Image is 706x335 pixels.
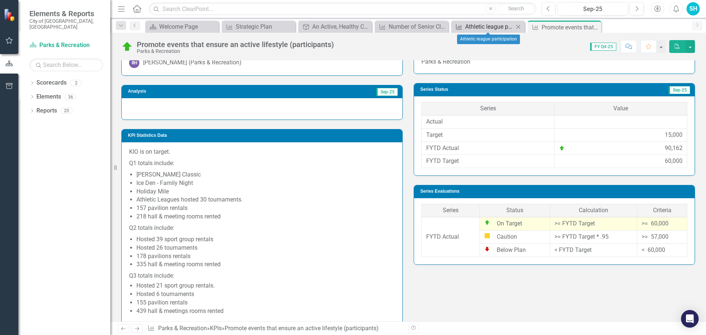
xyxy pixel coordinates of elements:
small: City of [GEOGRAPHIC_DATA], [GEOGRAPHIC_DATA] [29,18,103,30]
li: 157 pavilion rentals [136,204,395,213]
button: Sep-25 [557,2,628,15]
div: Athletic league participation [457,35,520,44]
h3: Series Evaluations [420,189,691,194]
p: Q2 totals include: [129,222,395,234]
th: Calculation [550,204,637,217]
li: 155 pavilion rentals [136,299,395,307]
div: 60,000 [665,157,682,165]
div: Strategic Plan [236,22,293,31]
span: Sep-25 [668,86,690,94]
div: » » [147,324,403,333]
td: < FYTD Target [550,243,637,257]
li: 218 hall & meeting rooms rented [136,213,395,221]
td: Actual [422,115,555,128]
img: On Target [484,220,490,225]
div: [PERSON_NAME] (Parks & Recreation) [143,58,242,67]
span: FY Q4-25 [590,43,616,51]
td: FYTD Actual [422,217,480,257]
div: 20 [61,108,72,114]
span: Search [508,6,524,11]
span: Elements & Reports [29,9,103,18]
img: Below Plan [484,246,490,252]
input: Search ClearPoint... [149,3,536,15]
div: Below Plan [484,246,545,254]
button: SH [687,2,700,15]
h3: KPI Statistics Data [128,133,399,138]
td: FYTD Target [422,155,555,168]
div: An Active, Healthy Community [312,22,370,31]
a: Welcome Page [147,22,217,31]
div: RH [129,58,139,68]
li: 335 hall & meeting rooms rented [136,260,395,269]
li: Hosted 39 sport group rentals [136,235,395,244]
a: Number of Senior Classes [377,22,446,31]
div: 15,000 [665,131,682,139]
th: Criteria [637,204,687,217]
th: Series [422,204,480,217]
a: Athletic league participation [453,22,514,31]
li: Hosted 26 tournaments [136,244,395,252]
div: Sep-25 [560,5,625,14]
th: Value [555,102,687,115]
p: Q1 totals include: [129,158,395,169]
li: Ice Den - Family Night [136,179,395,188]
a: Elements [36,93,61,101]
div: Number of Senior Classes [389,22,446,31]
div: 36 [65,94,76,100]
input: Search Below... [29,58,103,71]
a: Parks & Recreation [29,41,103,50]
div: Open Intercom Messenger [681,310,699,328]
td: >= 57,000 [637,231,687,244]
li: [PERSON_NAME] Classic [136,171,395,179]
img: ClearPoint Strategy [4,8,17,21]
div: 90,162 [665,144,682,153]
a: Strategic Plan [224,22,293,31]
h3: Series Status [420,87,570,92]
div: Promote events that ensure an active lifestyle (participants) [542,23,599,32]
td: >= FYTD Target * .95 [550,231,637,244]
li: Athletic Leagues hosted 30 tournaments. [136,196,395,204]
div: Parks & Recreation [137,49,334,54]
a: Scorecards [36,79,67,87]
img: On Target [559,145,565,151]
div: Caution [484,233,545,241]
li: 178 pavilions rentals [136,252,395,261]
a: Reports [36,107,57,115]
p: KIO is on target. [129,148,395,158]
th: Series [422,102,555,115]
a: KPIs [210,325,222,332]
td: FYTD Actual [422,142,555,155]
span: Parks & Recreation [421,58,470,65]
p: Q3 totals include: [129,270,395,280]
a: Parks & Recreation [158,325,207,332]
a: An Active, Healthy Community [300,22,370,31]
h3: Analysis [128,89,249,94]
div: Athletic league participation [465,22,514,31]
td: >= 60,000 [637,217,687,231]
td: >= FYTD Target [550,217,637,231]
button: Search [498,4,534,14]
div: 2 [70,80,82,86]
img: Caution [484,233,490,239]
img: On Target [121,41,133,53]
li: Hosted 21 sport group rentals. [136,282,395,290]
div: On Target [484,220,545,228]
li: Holiday Mile [136,188,395,196]
li: Hosted 6 tournaments [136,290,395,299]
th: Status [479,204,550,217]
td: < 60,000 [637,243,687,257]
div: Welcome Page [159,22,217,31]
span: Sep-25 [376,88,398,96]
td: Target [422,128,555,142]
li: 439 hall & meetings rooms rented [136,307,395,316]
div: Promote events that ensure an active lifestyle (participants) [225,325,379,332]
div: Promote events that ensure an active lifestyle (participants) [137,40,334,49]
